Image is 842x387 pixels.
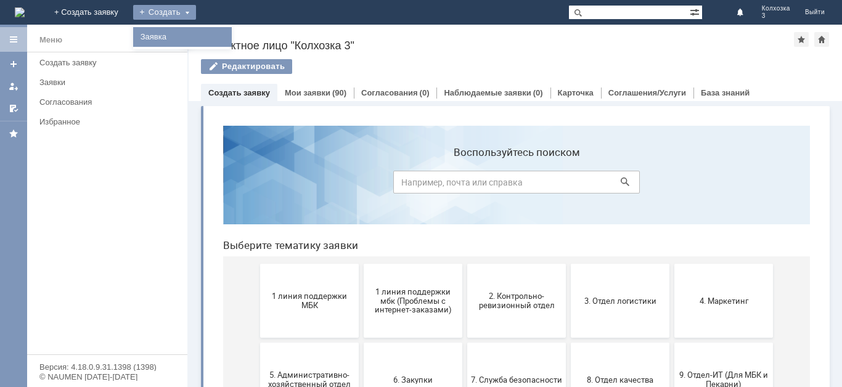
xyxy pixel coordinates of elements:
a: Создать заявку [35,53,185,72]
span: 4. Маркетинг [465,180,556,189]
span: 6. Закупки [154,259,245,268]
a: Заявка [136,30,229,44]
div: Избранное [39,117,166,126]
header: Выберите тематику заявки [10,123,597,136]
span: 8. Отдел качества [361,259,452,268]
div: Добавить в избранное [794,32,809,47]
a: Заявки [35,73,185,92]
div: Создать [133,5,196,20]
button: 8. Отдел качества [358,227,456,301]
span: Отдел-ИТ (Офис) [258,338,349,347]
div: Согласования [39,97,180,107]
div: (90) [332,88,346,97]
div: Создать заявку [39,58,180,67]
img: logo [15,7,25,17]
button: 3. Отдел логистики [358,148,456,222]
span: Финансовый отдел [361,338,452,347]
div: Меню [39,33,62,47]
a: Создать заявку [208,88,270,97]
span: 7. Служба безопасности [258,259,349,268]
a: Перейти на домашнюю страницу [15,7,25,17]
div: Контактное лицо "Колхозка 3" [201,39,794,52]
a: Наблюдаемые заявки [444,88,531,97]
a: Мои заявки [4,76,23,96]
span: 3 [762,12,790,20]
button: Отдел-ИТ (Офис) [254,306,353,380]
label: Воспользуйтесь поиском [180,30,427,43]
button: 9. Отдел-ИТ (Для МБК и Пекарни) [461,227,560,301]
span: Отдел-ИТ (Битрикс24 и CRM) [154,333,245,352]
button: Отдел-ИТ (Битрикс24 и CRM) [150,306,249,380]
span: 1 линия поддержки мбк (Проблемы с интернет-заказами) [154,171,245,198]
span: Колхозка [762,5,790,12]
a: Согласования [35,92,185,112]
div: (0) [533,88,543,97]
a: Мои согласования [4,99,23,118]
button: 1 линия поддержки мбк (Проблемы с интернет-заказами) [150,148,249,222]
button: Бухгалтерия (для мбк) [47,306,145,380]
div: Заявки [39,78,180,87]
div: Версия: 4.18.0.9.31.1398 (1398) [39,363,175,371]
button: 1 линия поддержки МБК [47,148,145,222]
a: Создать заявку [4,54,23,74]
div: Сделать домашней страницей [814,32,829,47]
span: 2. Контрольно-ревизионный отдел [258,176,349,194]
span: Франчайзинг [465,338,556,347]
span: 5. Административно-хозяйственный отдел [51,255,142,273]
input: Например, почта или справка [180,55,427,78]
button: 6. Закупки [150,227,249,301]
div: (0) [420,88,430,97]
span: 3. Отдел логистики [361,180,452,189]
button: Финансовый отдел [358,306,456,380]
button: 4. Маркетинг [461,148,560,222]
span: Бухгалтерия (для мбк) [51,338,142,347]
button: 5. Административно-хозяйственный отдел [47,227,145,301]
a: Соглашения/Услуги [608,88,686,97]
button: Франчайзинг [461,306,560,380]
div: © NAUMEN [DATE]-[DATE] [39,373,175,381]
a: Согласования [361,88,418,97]
button: 2. Контрольно-ревизионный отдел [254,148,353,222]
a: База знаний [701,88,750,97]
a: Карточка [558,88,594,97]
span: 1 линия поддержки МБК [51,176,142,194]
button: 7. Служба безопасности [254,227,353,301]
a: Мои заявки [285,88,330,97]
span: 9. Отдел-ИТ (Для МБК и Пекарни) [465,255,556,273]
span: Расширенный поиск [690,6,702,17]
